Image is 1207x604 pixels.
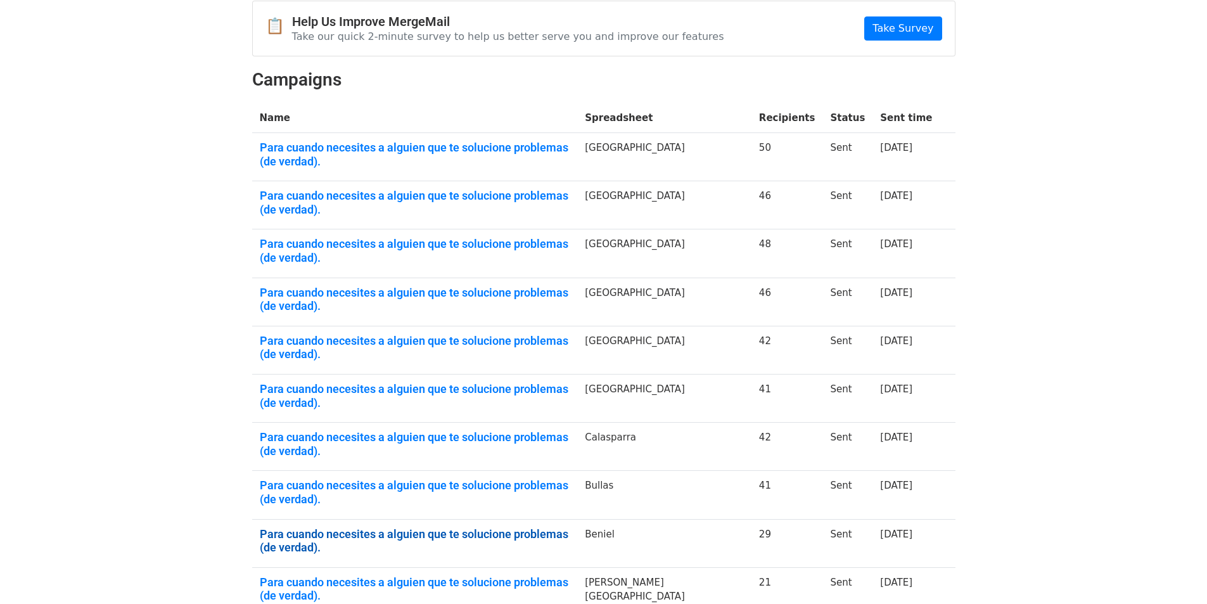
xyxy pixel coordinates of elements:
a: [DATE] [880,480,912,491]
iframe: Chat Widget [1144,543,1207,604]
a: [DATE] [880,287,912,299]
td: 29 [751,519,823,567]
a: Para cuando necesites a alguien que te solucione problemas (de verdad). [260,237,570,264]
td: Sent [822,375,872,423]
div: Widget de chat [1144,543,1207,604]
a: Para cuando necesites a alguien que te solucione problemas (de verdad). [260,141,570,168]
td: Sent [822,326,872,374]
td: [GEOGRAPHIC_DATA] [577,326,751,374]
a: Para cuando necesites a alguien que te solucione problemas (de verdad). [260,479,570,506]
a: [DATE] [880,529,912,540]
td: Bullas [577,471,751,519]
a: [DATE] [880,383,912,395]
a: [DATE] [880,190,912,202]
th: Spreadsheet [577,103,751,133]
td: 50 [751,133,823,181]
h2: Campaigns [252,69,955,91]
td: Sent [822,278,872,326]
td: 41 [751,375,823,423]
td: 48 [751,229,823,278]
a: Para cuando necesites a alguien que te solucione problemas (de verdad). [260,334,570,361]
a: Para cuando necesites a alguien que te solucione problemas (de verdad). [260,189,570,216]
a: Para cuando necesites a alguien que te solucione problemas (de verdad). [260,575,570,603]
td: Sent [822,423,872,471]
a: Para cuando necesites a alguien que te solucione problemas (de verdad). [260,382,570,409]
a: Para cuando necesites a alguien que te solucione problemas (de verdad). [260,430,570,458]
td: [GEOGRAPHIC_DATA] [577,375,751,423]
a: [DATE] [880,432,912,443]
td: Sent [822,229,872,278]
td: 46 [751,181,823,229]
td: Sent [822,133,872,181]
td: Beniel [577,519,751,567]
td: Sent [822,519,872,567]
a: [DATE] [880,238,912,250]
td: [GEOGRAPHIC_DATA] [577,278,751,326]
td: Sent [822,181,872,229]
a: Para cuando necesites a alguien que te solucione problemas (de verdad). [260,527,570,555]
th: Status [822,103,872,133]
td: [GEOGRAPHIC_DATA] [577,229,751,278]
a: Para cuando necesites a alguien que te solucione problemas (de verdad). [260,286,570,313]
td: 46 [751,278,823,326]
th: Recipients [751,103,823,133]
th: Name [252,103,578,133]
h4: Help Us Improve MergeMail [292,14,724,29]
span: 📋 [265,17,292,35]
a: Take Survey [864,16,942,41]
td: Calasparra [577,423,751,471]
td: 42 [751,326,823,374]
td: 41 [751,471,823,519]
p: Take our quick 2-minute survey to help us better serve you and improve our features [292,30,724,43]
a: [DATE] [880,142,912,153]
td: Sent [822,471,872,519]
a: [DATE] [880,577,912,588]
td: [GEOGRAPHIC_DATA] [577,133,751,181]
a: [DATE] [880,335,912,347]
td: [GEOGRAPHIC_DATA] [577,181,751,229]
th: Sent time [872,103,940,133]
td: 42 [751,423,823,471]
